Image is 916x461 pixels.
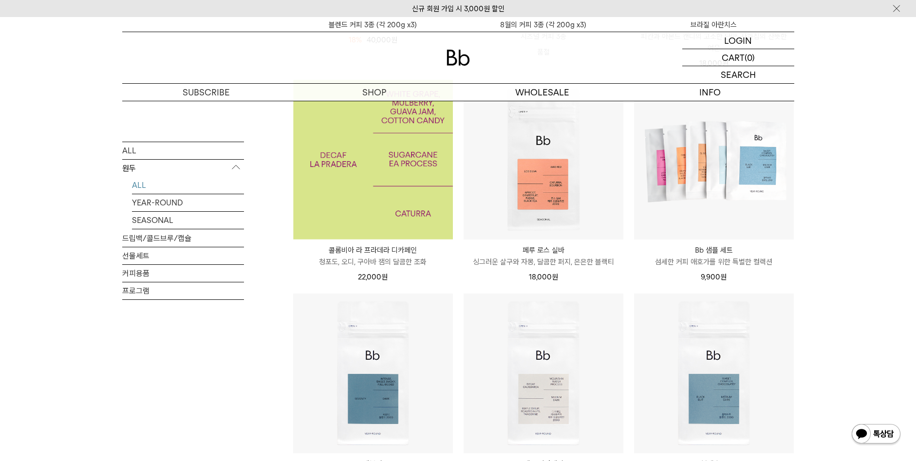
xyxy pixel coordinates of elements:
span: 원 [720,273,727,281]
img: 페루 로스 실바 [464,80,623,240]
a: 콜롬비아 라 프라데라 디카페인 [293,80,453,240]
span: 원 [381,273,388,281]
a: ALL [122,142,244,159]
p: 싱그러운 살구와 자몽, 달콤한 퍼지, 은은한 블랙티 [464,256,623,268]
img: 블랙수트 [634,294,794,453]
span: 22,000 [358,273,388,281]
a: ALL [132,176,244,193]
p: Bb 샘플 세트 [634,244,794,256]
a: YEAR-ROUND [132,194,244,211]
a: 선물세트 [122,247,244,264]
p: LOGIN [724,32,752,49]
img: 카카오톡 채널 1:1 채팅 버튼 [851,423,901,446]
span: 9,900 [701,273,727,281]
a: Bb 샘플 세트 섬세한 커피 애호가를 위한 특별한 컬렉션 [634,244,794,268]
img: 로고 [447,50,470,66]
p: 페루 로스 실바 [464,244,623,256]
a: SHOP [290,84,458,101]
a: SEASONAL [132,211,244,228]
p: SEARCH [721,66,756,83]
span: 18,000 [529,273,558,281]
a: LOGIN [682,32,794,49]
p: 청포도, 오디, 구아바 잼의 달콤한 조화 [293,256,453,268]
p: 섬세한 커피 애호가를 위한 특별한 컬렉션 [634,256,794,268]
a: 커피용품 [122,264,244,281]
a: SUBSCRIBE [122,84,290,101]
p: CART [722,49,745,66]
a: 드립백/콜드브루/캡슐 [122,229,244,246]
p: 콜롬비아 라 프라데라 디카페인 [293,244,453,256]
p: WHOLESALE [458,84,626,101]
a: 페루 로스 실바 싱그러운 살구와 자몽, 달콤한 퍼지, 은은한 블랙티 [464,244,623,268]
img: 세븐티 [293,294,453,453]
img: 페루 디카페인 [464,294,623,453]
p: (0) [745,49,755,66]
a: 콜롬비아 라 프라데라 디카페인 청포도, 오디, 구아바 잼의 달콤한 조화 [293,244,453,268]
a: 프로그램 [122,282,244,299]
img: 1000000482_add2_076.jpg [293,80,453,240]
p: 원두 [122,159,244,177]
p: INFO [626,84,794,101]
a: CART (0) [682,49,794,66]
img: Bb 샘플 세트 [634,80,794,240]
a: 신규 회원 가입 시 3,000원 할인 [412,4,505,13]
span: 원 [552,273,558,281]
